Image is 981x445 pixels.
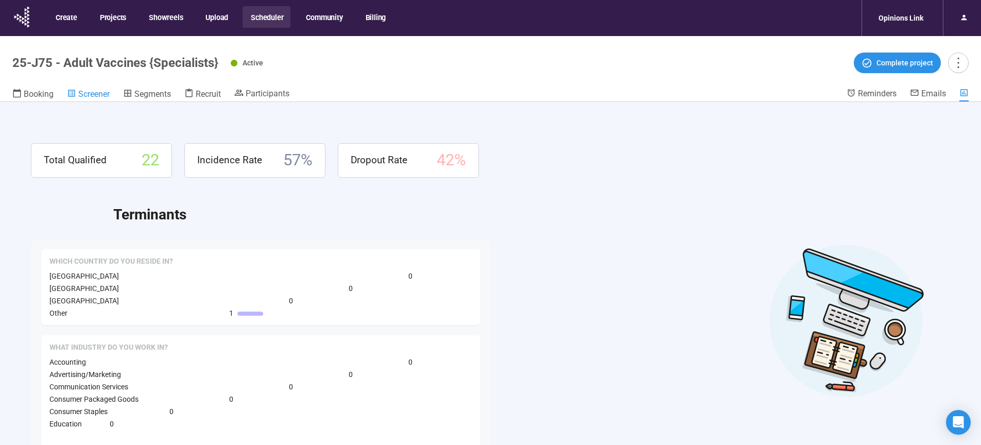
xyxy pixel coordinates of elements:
span: Active [243,59,263,67]
h2: Terminants [113,203,950,226]
a: Screener [67,88,110,101]
button: more [948,53,969,73]
span: 0 [349,369,353,380]
span: 0 [408,270,412,282]
span: [GEOGRAPHIC_DATA] [49,297,119,305]
button: Upload [197,6,235,28]
span: 22 [142,148,159,173]
span: Which country do you reside in? [49,256,173,267]
a: Segments [123,88,171,101]
a: Emails [910,88,946,100]
span: 0 [169,406,174,417]
button: Projects [92,6,133,28]
div: Opinions Link [872,8,930,28]
span: 0 [408,356,412,368]
span: 57 % [283,148,313,173]
span: Education [49,420,82,428]
span: Advertising/Marketing [49,370,121,379]
span: Dropout Rate [351,152,407,168]
a: Participants [234,88,289,100]
span: 0 [110,418,114,430]
span: Segments [134,89,171,99]
span: 42 % [437,148,466,173]
button: Create [47,6,84,28]
span: Participants [246,89,289,98]
button: Showreels [141,6,190,28]
button: Scheduler [243,6,290,28]
span: 0 [349,283,353,294]
span: Consumer Packaged Goods [49,395,139,403]
span: 0 [289,381,293,392]
span: Communication Services [49,383,128,391]
span: Screener [78,89,110,99]
span: Total Qualified [44,152,107,168]
span: Accounting [49,358,86,366]
div: Open Intercom Messenger [946,410,971,435]
h1: 25-J75 - Adult Vaccines {Specialists} [12,56,218,70]
span: 1 [229,307,233,319]
a: Reminders [847,88,897,100]
span: Consumer Staples [49,407,108,416]
a: Recruit [184,88,221,101]
span: Complete project [876,57,933,69]
span: Booking [24,89,54,99]
span: Emails [921,89,946,98]
button: Billing [357,6,393,28]
span: [GEOGRAPHIC_DATA] [49,284,119,293]
span: What Industry do you work in? [49,343,168,353]
span: Incidence Rate [197,152,262,168]
span: Other [49,309,67,317]
img: Desktop work notes [769,243,924,398]
a: Booking [12,88,54,101]
button: Community [298,6,350,28]
span: more [951,56,965,70]
span: 0 [289,295,293,306]
span: Reminders [858,89,897,98]
button: Complete project [854,53,941,73]
span: [GEOGRAPHIC_DATA] [49,272,119,280]
span: 0 [229,393,233,405]
span: Recruit [196,89,221,99]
